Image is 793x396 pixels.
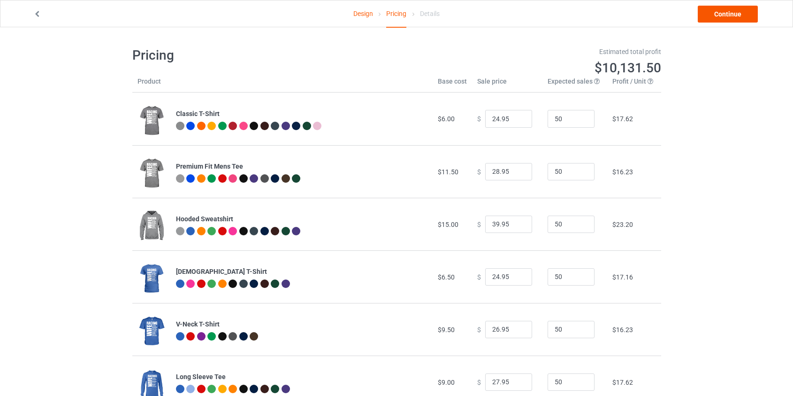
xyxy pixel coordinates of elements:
span: $17.62 [612,379,633,386]
b: Long Sleeve Tee [176,373,226,380]
span: $16.23 [612,168,633,176]
span: $ [477,326,481,333]
span: $6.00 [438,115,455,123]
img: heather_texture.png [176,174,184,183]
span: $17.62 [612,115,633,123]
a: Continue [698,6,758,23]
th: Base cost [433,77,472,93]
span: $ [477,378,481,386]
b: V-Neck T-Shirt [176,320,220,328]
th: Sale price [472,77,542,93]
span: $ [477,168,481,175]
b: Classic T-Shirt [176,110,220,117]
span: $9.50 [438,326,455,334]
span: $ [477,115,481,123]
span: $6.50 [438,273,455,281]
span: $15.00 [438,221,458,228]
span: $ [477,220,481,228]
div: Pricing [386,0,406,28]
th: Profit / Unit [607,77,661,93]
span: $ [477,273,481,280]
div: Estimated total profit [403,47,661,56]
span: $11.50 [438,168,458,176]
span: $17.16 [612,273,633,281]
span: $16.23 [612,326,633,334]
img: heather_texture.png [176,122,184,130]
th: Product [132,77,171,93]
b: Hooded Sweatshirt [176,215,233,223]
b: Premium Fit Mens Tee [176,163,243,170]
span: $10,131.50 [595,60,661,76]
div: Details [420,0,440,27]
h1: Pricing [132,47,390,64]
span: $9.00 [438,379,455,386]
b: [DEMOGRAPHIC_DATA] T-Shirt [176,268,267,275]
th: Expected sales [542,77,607,93]
a: Design [353,0,373,27]
span: $23.20 [612,221,633,228]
